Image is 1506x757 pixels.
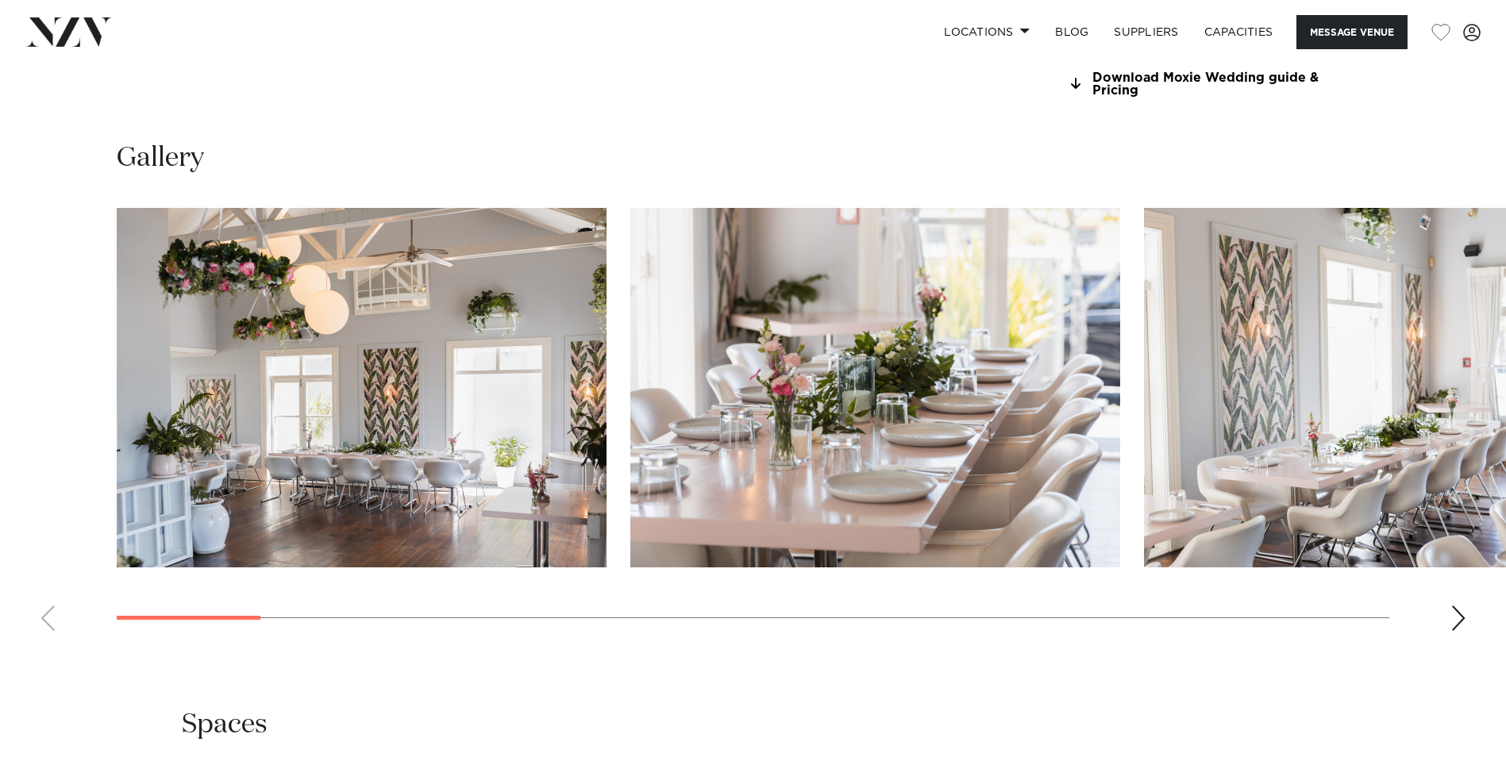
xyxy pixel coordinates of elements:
[1101,15,1191,49] a: SUPPLIERS
[931,15,1042,49] a: Locations
[182,707,268,743] h2: Spaces
[630,208,1120,567] swiper-slide: 2 / 22
[25,17,112,46] img: nzv-logo.png
[117,208,607,567] swiper-slide: 1 / 22
[1296,15,1408,49] button: Message Venue
[1066,71,1325,98] a: Download Moxie Wedding guide & Pricing
[117,140,204,176] h2: Gallery
[1192,15,1286,49] a: Capacities
[1042,15,1101,49] a: BLOG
